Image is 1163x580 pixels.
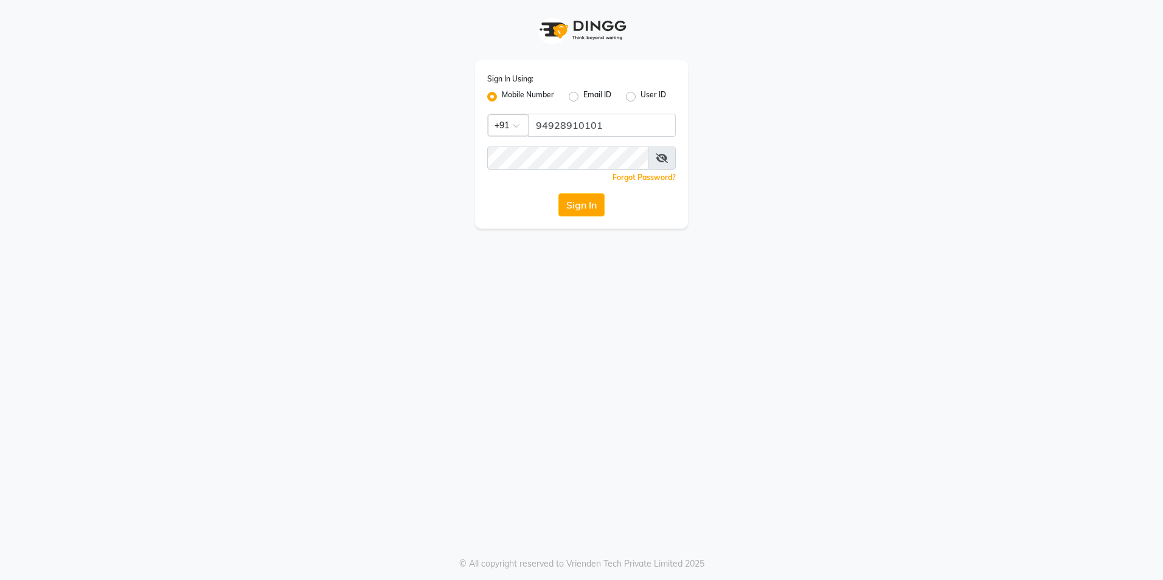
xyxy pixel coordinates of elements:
button: Sign In [558,193,605,216]
label: Mobile Number [502,89,554,104]
label: User ID [641,89,666,104]
a: Forgot Password? [613,173,676,182]
label: Sign In Using: [487,74,533,85]
input: Username [487,147,648,170]
label: Email ID [583,89,611,104]
input: Username [528,114,676,137]
img: logo1.svg [533,12,630,48]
